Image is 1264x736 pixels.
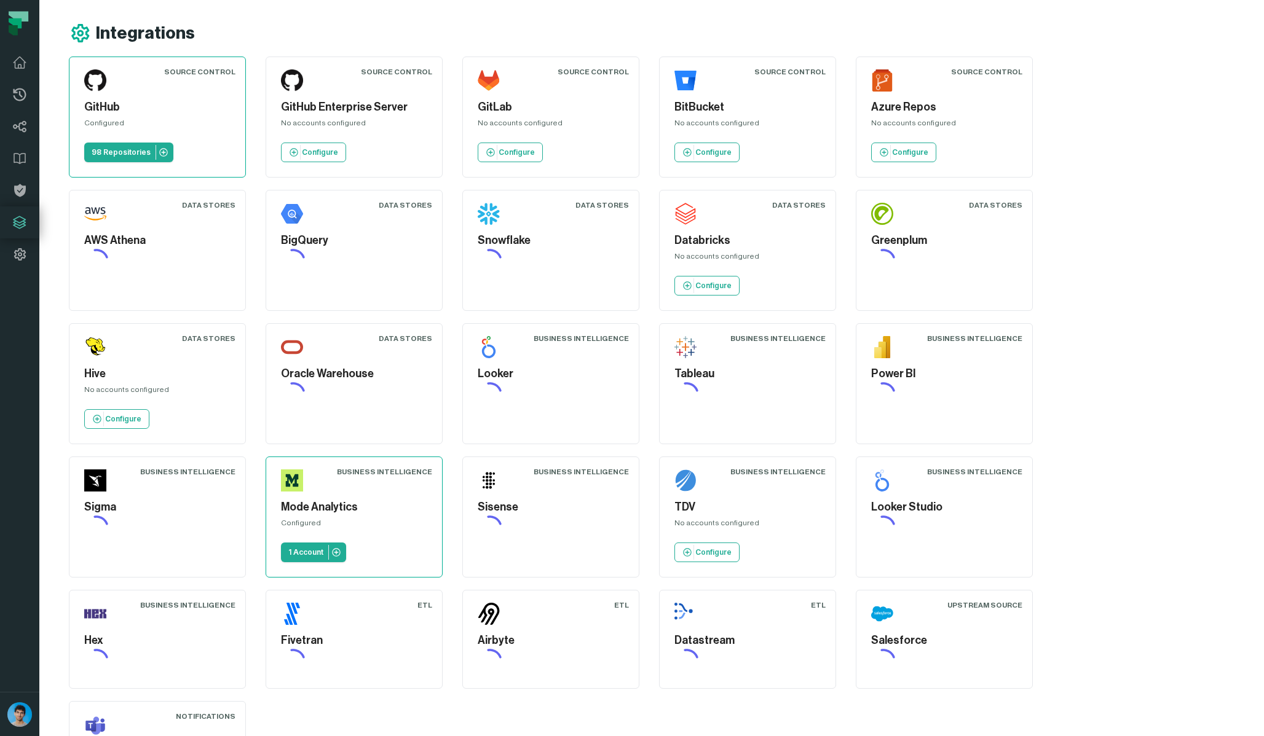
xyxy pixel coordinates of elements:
p: Configure [892,147,928,157]
div: Data Stores [379,334,432,343]
h5: Looker [478,366,624,382]
div: Business Intelligence [730,334,826,343]
h5: Greenplum [871,232,1017,249]
h1: Integrations [96,23,195,44]
div: Configured [84,118,231,133]
div: Business Intelligence [140,600,235,610]
div: Business Intelligence [140,467,235,477]
div: Business Intelligence [927,467,1022,477]
div: ETL [417,600,432,610]
p: Configure [695,147,732,157]
p: Configure [695,547,732,557]
img: Snowflake [478,203,500,225]
h5: BitBucket [674,99,821,115]
h5: GitLab [478,99,624,115]
h5: TDV [674,499,821,515]
a: Configure [281,143,346,162]
div: Notifications [176,711,235,721]
div: No accounts configured [84,385,231,399]
div: No accounts configured [478,118,624,133]
h5: GitHub Enterprise Server [281,99,427,115]
img: Hive [84,336,106,358]
h5: Azure Repos [871,99,1017,115]
h5: Tableau [674,366,821,382]
div: Source Control [361,67,432,77]
div: No accounts configured [674,518,821,533]
h5: Sisense [478,499,624,515]
img: Microsoft Teams [84,714,106,736]
a: Configure [674,276,740,296]
img: GitLab [478,69,500,92]
h5: Power BI [871,366,1017,382]
p: 1 Account [288,547,323,557]
div: Business Intelligence [534,467,629,477]
div: No accounts configured [674,251,821,266]
img: BitBucket [674,69,697,92]
div: No accounts configured [871,118,1017,133]
div: Source Control [558,67,629,77]
a: 1 Account [281,542,346,562]
a: Configure [478,143,543,162]
div: Business Intelligence [927,334,1022,343]
img: TDV [674,469,697,491]
h5: Datastream [674,632,821,649]
p: Configure [695,281,732,291]
div: Business Intelligence [730,467,826,477]
a: 98 Repositories [84,143,173,162]
img: Azure Repos [871,69,893,92]
img: Looker [478,336,500,358]
div: Data Stores [772,200,826,210]
img: Sigma [84,469,106,491]
img: Datastream [674,603,697,625]
img: Hex [84,603,106,625]
div: Data Stores [575,200,629,210]
div: Data Stores [379,200,432,210]
div: ETL [614,600,629,610]
img: Tableau [674,336,697,358]
div: Data Stores [969,200,1022,210]
div: Data Stores [182,334,235,343]
div: No accounts configured [674,118,821,133]
h5: Looker Studio [871,499,1017,515]
img: Power BI [871,336,893,358]
img: Databricks [674,203,697,225]
h5: Airbyte [478,632,624,649]
h5: Oracle Warehouse [281,366,427,382]
img: avatar of Omri Ildis [7,702,32,727]
img: GitHub [84,69,106,92]
h5: Fivetran [281,632,427,649]
img: Oracle Warehouse [281,336,303,358]
p: 98 Repositories [92,147,151,157]
img: AWS Athena [84,203,106,225]
a: Configure [674,143,740,162]
h5: Hex [84,632,231,649]
div: No accounts configured [281,118,427,133]
a: Configure [674,542,740,562]
div: Data Stores [182,200,235,210]
p: Configure [302,147,338,157]
h5: Sigma [84,499,231,515]
div: Source Control [754,67,826,77]
img: Fivetran [281,603,303,625]
h5: GitHub [84,99,231,115]
p: Configure [105,414,141,424]
h5: Databricks [674,232,821,249]
div: Source Control [164,67,235,77]
h5: Mode Analytics [281,499,427,515]
img: Mode Analytics [281,469,303,491]
div: ETL [811,600,826,610]
div: Configured [281,518,427,533]
div: Upstream Source [947,600,1022,610]
img: Looker Studio [871,469,893,491]
img: GitHub Enterprise Server [281,69,303,92]
img: Greenplum [871,203,893,225]
img: Sisense [478,469,500,491]
h5: Snowflake [478,232,624,249]
p: Configure [499,147,535,157]
div: Source Control [951,67,1022,77]
a: Configure [84,409,149,429]
img: Airbyte [478,603,500,625]
img: Salesforce [871,603,893,625]
div: Business Intelligence [337,467,432,477]
h5: Salesforce [871,632,1017,649]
